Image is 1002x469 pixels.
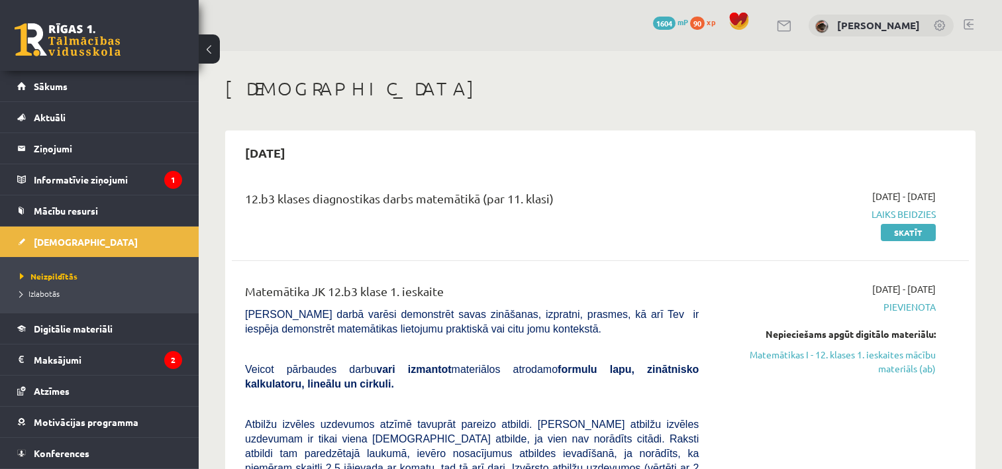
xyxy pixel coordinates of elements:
[837,19,920,32] a: [PERSON_NAME]
[17,344,182,375] a: Maksājumi2
[164,351,182,369] i: 2
[17,133,182,164] a: Ziņojumi
[225,78,976,100] h1: [DEMOGRAPHIC_DATA]
[872,189,936,203] span: [DATE] - [DATE]
[17,227,182,257] a: [DEMOGRAPHIC_DATA]
[17,376,182,406] a: Atzīmes
[34,111,66,123] span: Aktuāli
[376,364,451,375] b: vari izmantot
[707,17,715,27] span: xp
[20,270,185,282] a: Neizpildītās
[34,133,182,164] legend: Ziņojumi
[245,309,699,335] span: [PERSON_NAME] darbā varēsi demonstrēt savas zināšanas, izpratni, prasmes, kā arī Tev ir iespēja d...
[690,17,705,30] span: 90
[20,287,185,299] a: Izlabotās
[34,236,138,248] span: [DEMOGRAPHIC_DATA]
[15,23,121,56] a: Rīgas 1. Tālmācības vidusskola
[34,205,98,217] span: Mācību resursi
[872,282,936,296] span: [DATE] - [DATE]
[34,385,70,397] span: Atzīmes
[17,102,182,132] a: Aktuāli
[20,271,77,282] span: Neizpildītās
[17,438,182,468] a: Konferences
[815,20,828,33] img: Karlīna Pipara
[677,17,688,27] span: mP
[17,71,182,101] a: Sākums
[653,17,676,30] span: 1604
[17,313,182,344] a: Digitālie materiāli
[34,344,182,375] legend: Maksājumi
[17,407,182,437] a: Motivācijas programma
[719,300,936,314] span: Pievienota
[232,137,299,168] h2: [DATE]
[34,323,113,335] span: Digitālie materiāli
[690,17,722,27] a: 90 xp
[17,164,182,195] a: Informatīvie ziņojumi1
[17,195,182,226] a: Mācību resursi
[245,189,699,214] div: 12.b3 klases diagnostikas darbs matemātikā (par 11. klasi)
[881,224,936,241] a: Skatīt
[719,348,936,376] a: Matemātikas I - 12. klases 1. ieskaites mācību materiāls (ab)
[20,288,60,299] span: Izlabotās
[245,364,699,390] span: Veicot pārbaudes darbu materiālos atrodamo
[34,447,89,459] span: Konferences
[164,171,182,189] i: 1
[34,416,138,428] span: Motivācijas programma
[719,207,936,221] span: Laiks beidzies
[245,282,699,307] div: Matemātika JK 12.b3 klase 1. ieskaite
[245,364,699,390] b: formulu lapu, zinātnisko kalkulatoru, lineālu un cirkuli.
[34,164,182,195] legend: Informatīvie ziņojumi
[719,327,936,341] div: Nepieciešams apgūt digitālo materiālu:
[34,80,68,92] span: Sākums
[653,17,688,27] a: 1604 mP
